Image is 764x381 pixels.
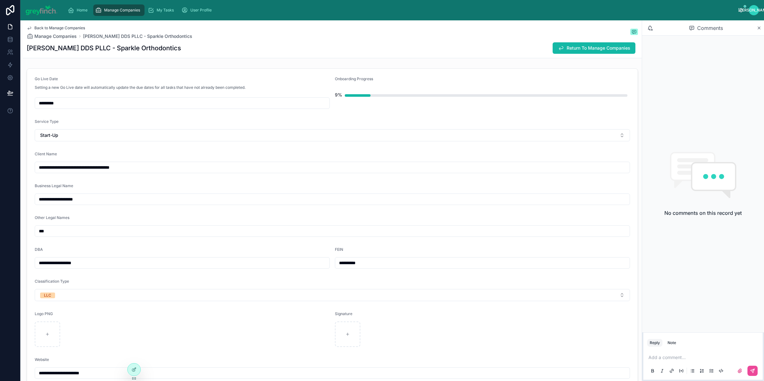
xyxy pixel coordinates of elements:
[668,340,676,345] div: Note
[104,8,140,13] span: Manage Companies
[27,33,77,39] a: Manage Companies
[83,33,192,39] a: [PERSON_NAME] DDS PLLC - Sparkle Orthodontics
[553,42,635,54] button: Return To Manage Companies
[40,132,58,138] span: Start-Up
[93,4,145,16] a: Manage Companies
[664,209,742,217] h2: No comments on this record yet
[27,44,181,53] h1: [PERSON_NAME] DDS PLLC - Sparkle Orthodontics
[665,339,679,347] button: Note
[35,215,69,220] span: Other Legal Names
[35,119,59,124] span: Service Type
[77,8,88,13] span: Home
[35,76,58,81] span: Go Live Date
[35,279,69,284] span: Classification Type
[44,293,51,298] div: LLC
[34,33,77,39] span: Manage Companies
[35,183,73,188] span: Business Legal Name
[335,311,352,316] span: Signature
[180,4,216,16] a: User Profile
[335,88,342,101] div: 9%
[335,247,343,252] span: FEIN
[146,4,178,16] a: My Tasks
[34,25,85,31] span: Back to Manage Companies
[35,289,630,301] button: Select Button
[35,152,57,156] span: Client Name
[35,247,43,252] span: DBA
[647,339,662,347] button: Reply
[335,76,373,81] span: Onboarding Progress
[157,8,174,13] span: My Tasks
[35,129,630,141] button: Select Button
[190,8,212,13] span: User Profile
[697,24,723,32] span: Comments
[27,25,85,31] a: Back to Manage Companies
[567,45,630,51] span: Return To Manage Companies
[35,85,245,90] p: Setting a new Go Live date will automatically update the due dates for all tasks that have not al...
[63,3,739,17] div: scrollable content
[35,311,53,316] span: Logo PNG
[66,4,92,16] a: Home
[25,5,58,15] img: App logo
[35,357,49,362] span: Website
